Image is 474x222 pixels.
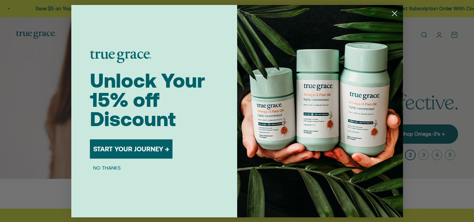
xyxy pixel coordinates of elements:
button: START YOUR JOURNEY → [90,139,172,159]
span: Unlock Your 15% off Discount [90,69,205,130]
button: Close dialog [389,8,400,19]
img: logo placeholder [90,50,151,63]
button: NO THANKS [90,164,124,172]
img: 098727d5-50f8-4f9b-9554-844bb8da1403.jpeg [237,5,403,217]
